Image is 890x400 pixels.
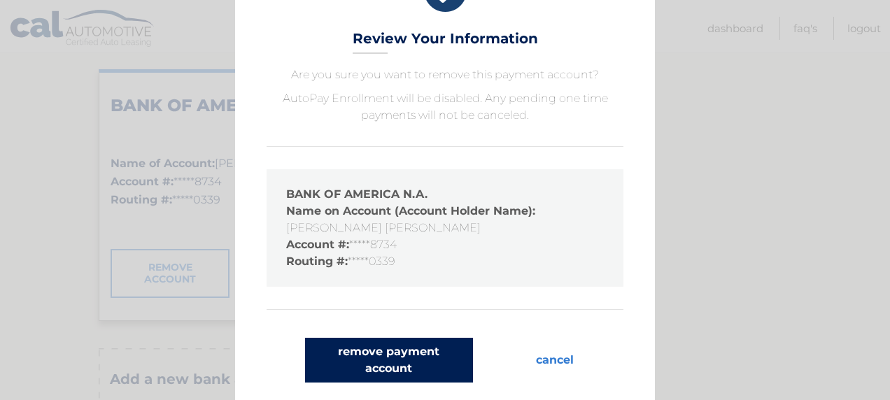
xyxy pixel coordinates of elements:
[353,30,538,55] h3: Review Your Information
[286,203,604,236] li: [PERSON_NAME] [PERSON_NAME]
[267,66,623,83] p: Are you sure you want to remove this payment account?
[267,90,623,124] p: AutoPay Enrollment will be disabled. Any pending one time payments will not be canceled.
[286,187,428,201] strong: BANK OF AMERICA N.A.
[286,238,349,251] strong: Account #:
[525,338,585,383] button: cancel
[286,204,535,217] strong: Name on Account (Account Holder Name):
[305,338,473,383] button: remove payment account
[286,255,348,268] strong: Routing #:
